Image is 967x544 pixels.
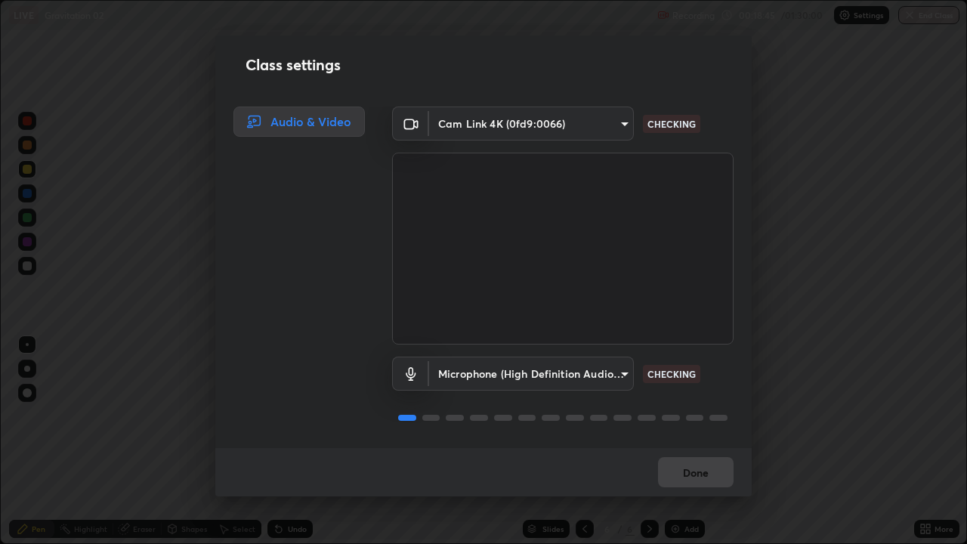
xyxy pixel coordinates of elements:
[246,54,341,76] h2: Class settings
[429,357,634,391] div: Cam Link 4K (0fd9:0066)
[647,117,696,131] p: CHECKING
[647,367,696,381] p: CHECKING
[429,107,634,141] div: Cam Link 4K (0fd9:0066)
[233,107,365,137] div: Audio & Video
